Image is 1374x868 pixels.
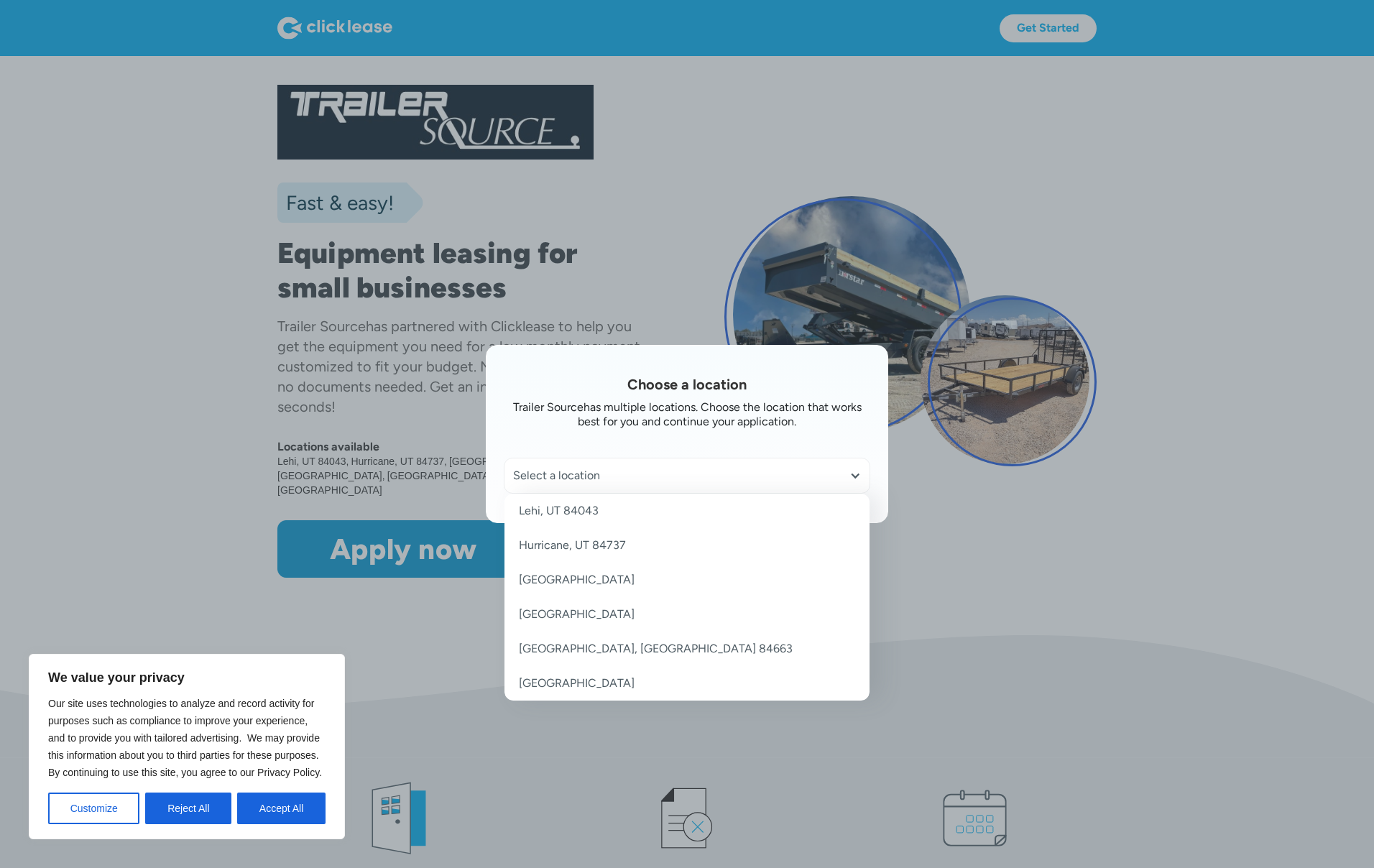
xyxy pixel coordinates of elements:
[48,698,322,778] span: Our site uses technologies to analyze and record activity for purposes such as compliance to impr...
[504,494,870,701] nav: Select a location
[504,458,870,493] div: Select a location
[513,400,584,414] div: Trailer Source
[504,374,870,394] h1: Choose a location
[504,632,870,666] a: [GEOGRAPHIC_DATA], [GEOGRAPHIC_DATA] 84663
[504,666,870,701] a: [GEOGRAPHIC_DATA]
[29,654,345,839] div: We value your privacy
[504,528,870,563] a: Hurricane, UT 84737
[237,793,326,824] button: Accept All
[48,669,326,686] p: We value your privacy
[504,494,870,528] a: Lehi, UT 84043
[513,468,861,483] div: Select a location
[504,597,870,632] a: [GEOGRAPHIC_DATA]
[504,563,870,597] a: [GEOGRAPHIC_DATA]
[578,400,862,428] div: has multiple locations. Choose the location that works best for you and continue your application.
[48,793,139,824] button: Customize
[145,793,231,824] button: Reject All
